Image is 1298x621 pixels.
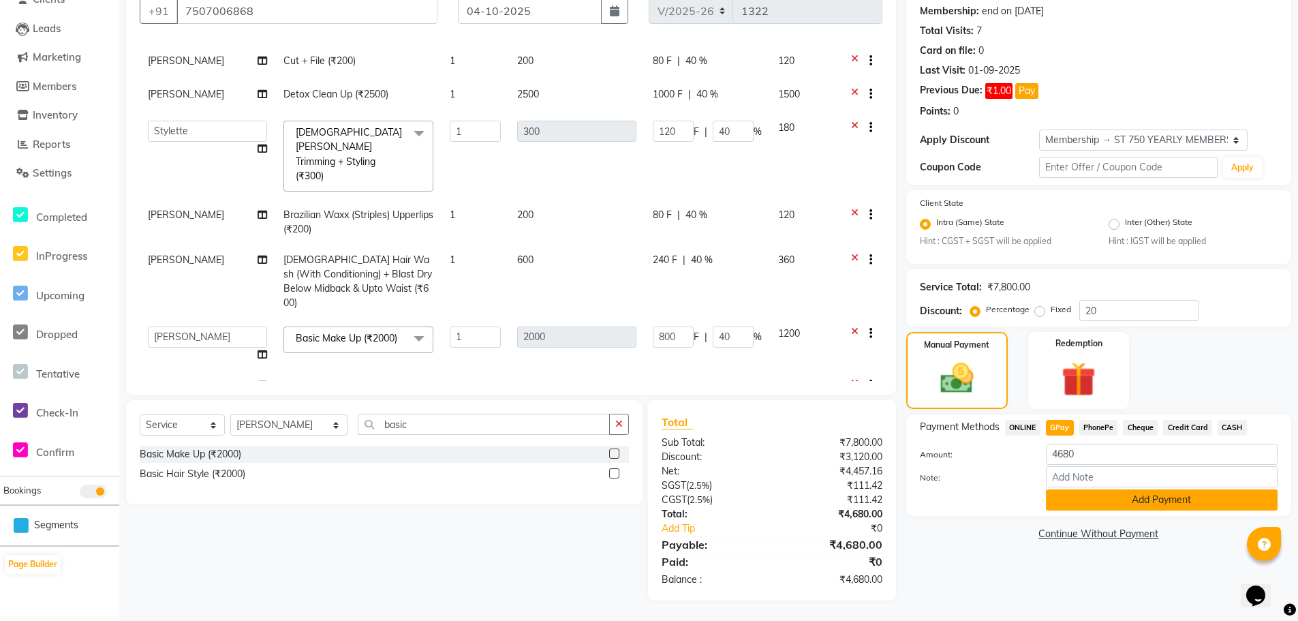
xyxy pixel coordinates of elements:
[36,367,80,380] span: Tentative
[33,166,72,179] span: Settings
[36,289,84,302] span: Upcoming
[677,208,680,222] span: |
[920,4,979,18] div: Membership:
[920,280,982,294] div: Service Total:
[685,54,707,68] span: 40 %
[36,249,87,262] span: InProgress
[450,88,455,100] span: 1
[778,88,800,100] span: 1500
[688,87,691,102] span: |
[683,378,685,393] span: |
[3,108,116,123] a: Inventory
[772,450,893,464] div: ₹3,120.00
[36,446,74,459] span: Confirm
[34,518,78,532] span: Segments
[772,479,893,493] div: ₹111.42
[986,303,1030,316] label: Percentage
[691,378,713,393] span: 40 %
[987,280,1030,294] div: ₹7,800.00
[651,436,772,450] div: Sub Total:
[450,209,455,221] span: 1
[148,254,224,266] span: [PERSON_NAME]
[324,170,330,182] a: x
[1241,566,1284,607] iframe: chat widget
[920,24,974,38] div: Total Visits:
[976,24,982,38] div: 7
[3,21,116,37] a: Leads
[651,573,772,587] div: Balance :
[924,339,989,351] label: Manual Payment
[33,22,61,35] span: Leads
[3,50,116,65] a: Marketing
[397,332,403,344] a: x
[705,125,707,139] span: |
[1046,489,1278,511] button: Add Payment
[651,479,772,493] div: ( )
[651,521,792,536] a: Add Tip
[283,209,433,235] span: Brazilian Waxx (Striples) Upperlips (₹200)
[5,555,61,574] button: Page Builder
[651,554,772,570] div: Paid:
[772,507,893,521] div: ₹4,680.00
[677,54,680,68] span: |
[1039,157,1218,178] input: Enter Offer / Coupon Code
[651,536,772,553] div: Payable:
[1125,216,1192,232] label: Inter (Other) State
[920,104,951,119] div: Points:
[778,254,794,266] span: 360
[705,330,707,344] span: |
[910,449,1036,461] label: Amount:
[772,536,893,553] div: ₹4,680.00
[920,44,976,58] div: Card on file:
[140,447,241,461] div: Basic Make Up (₹2000)
[283,254,432,309] span: [DEMOGRAPHIC_DATA] Hair Wash (With Conditioning) + Blast Dry Below Midback & Upto Waist (₹600)
[920,235,1088,247] small: Hint : CGST + SGST will be applied
[653,378,677,393] span: 800 F
[651,464,772,479] div: Net:
[450,55,455,67] span: 1
[283,55,356,67] span: Cut + File (₹200)
[1046,466,1278,487] input: Add Note
[517,379,539,391] span: 2000
[1015,83,1038,99] button: Pay
[1046,420,1074,436] span: GPay
[33,80,76,93] span: Members
[683,253,685,267] span: |
[36,211,87,224] span: Completed
[3,166,116,181] a: Settings
[653,208,672,222] span: 80 F
[920,304,962,318] div: Discount:
[936,216,1004,232] label: Intra (Same) State
[33,138,70,151] span: Reports
[296,126,402,182] span: [DEMOGRAPHIC_DATA] [PERSON_NAME] Trimming + Styling (₹300)
[450,254,455,266] span: 1
[517,254,534,266] span: 600
[651,507,772,521] div: Total:
[792,521,893,536] div: ₹0
[778,121,794,134] span: 180
[1218,420,1247,436] span: CASH
[920,420,1000,434] span: Payment Methods
[651,493,772,507] div: ( )
[772,493,893,507] div: ₹111.42
[920,83,983,99] div: Previous Due:
[283,379,389,391] span: Basic Hair Style (₹2000)
[148,55,224,67] span: [PERSON_NAME]
[33,50,81,63] span: Marketing
[36,406,78,419] span: Check-In
[978,44,984,58] div: 0
[694,125,699,139] span: F
[3,79,116,95] a: Members
[930,359,984,397] img: _cash.svg
[953,104,959,119] div: 0
[985,83,1013,99] span: ₹1.00
[920,133,1039,147] div: Apply Discount
[920,197,963,209] label: Client State
[1046,444,1278,465] input: Amount
[653,87,683,102] span: 1000 F
[982,4,1044,18] div: end on [DATE]
[662,415,693,429] span: Total
[3,137,116,153] a: Reports
[685,208,707,222] span: 40 %
[1123,420,1158,436] span: Cheque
